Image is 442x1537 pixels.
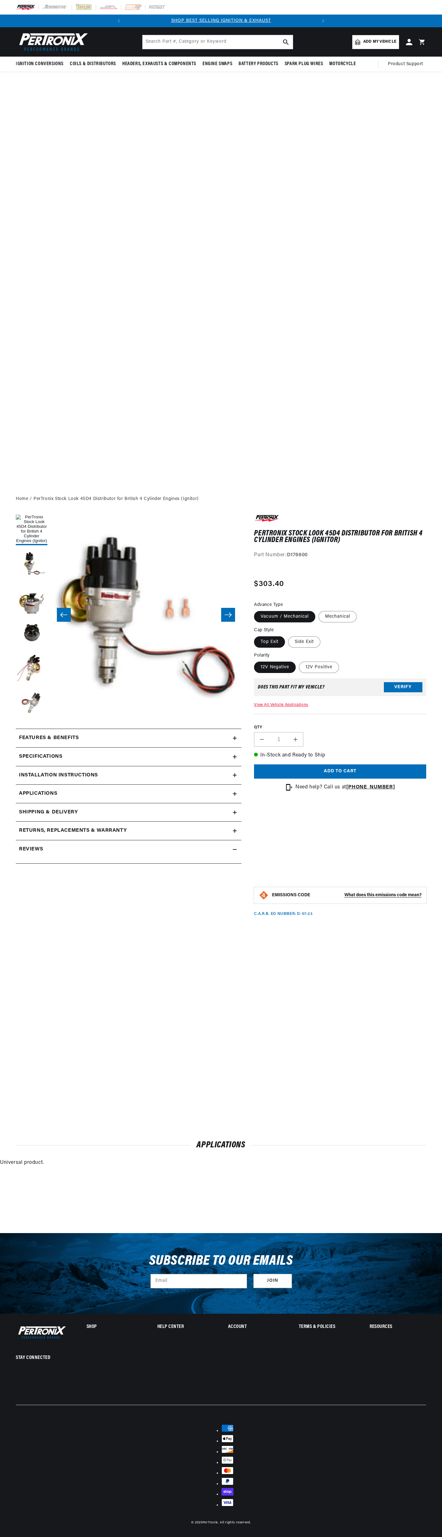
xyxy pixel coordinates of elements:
a: Home [16,496,28,503]
button: Subscribe [253,1274,292,1288]
small: © 2025 . [191,1521,219,1524]
button: Load image 2 in gallery view [16,548,47,580]
h2: Shipping & Delivery [19,808,78,817]
summary: Ignition Conversions [16,57,67,71]
summary: Account [228,1325,285,1329]
legend: Cap Style [254,627,274,633]
p: Stay Connected [16,1355,66,1361]
button: Load image 5 in gallery view [16,653,47,684]
span: Engine Swaps [203,61,232,67]
button: Verify [384,682,422,692]
button: Load image 3 in gallery view [16,583,47,615]
button: Add to cart [254,764,426,779]
input: Email [151,1274,247,1288]
button: Slide left [57,608,71,622]
button: Load image 1 in gallery view [16,514,47,545]
label: 12V Positive [299,662,339,673]
summary: Shop [87,1325,143,1329]
summary: Coils & Distributors [67,57,119,71]
div: Does This part fit My vehicle? [258,685,324,690]
summary: Product Support [388,57,426,72]
summary: Motorcycle [326,57,359,71]
summary: Features & Benefits [16,729,241,747]
label: Side Exit [288,636,320,648]
h2: Specifications [19,753,62,761]
summary: Installation instructions [16,766,241,785]
span: $303.40 [254,578,284,590]
summary: Help Center [157,1325,214,1329]
label: QTY [254,725,426,730]
label: Vacuum / Mechanical [254,611,315,622]
h2: Returns, Replacements & Warranty [19,827,127,835]
summary: Battery Products [235,57,282,71]
a: PerTronix Stock Look 45D4 Distributor for British 4 Cylinder Engines (Ignitor) [33,496,199,503]
button: Translation missing: en.sections.announcements.previous_announcement [112,15,125,27]
button: Load image 4 in gallery view [16,618,47,650]
span: Ignition Conversions [16,61,64,67]
img: Pertronix [16,1325,66,1340]
label: Top Exit [254,636,285,648]
span: Add my vehicle [363,39,396,45]
button: Search Part #, Category or Keyword [279,35,293,49]
button: EMISSIONS CODEWhat does this emissions code mean? [272,892,421,898]
span: Motorcycle [329,61,356,67]
strong: EMISSIONS CODE [272,893,310,898]
a: Applications [16,785,241,803]
p: Need help? Call us at [295,783,395,792]
button: Slide right [221,608,235,622]
a: [PHONE_NUMBER] [346,785,395,790]
span: Battery Products [239,61,278,67]
h3: Subscribe to our emails [149,1255,293,1267]
p: C.A.R.B. EO Number: D-57-23 [254,911,312,917]
span: Coils & Distributors [70,61,116,67]
h2: Applications [16,1142,426,1149]
summary: Reviews [16,840,241,859]
strong: What does this emissions code mean? [344,893,421,898]
nav: breadcrumbs [16,496,426,503]
legend: Polarity [254,652,270,659]
button: Load image 6 in gallery view [16,688,47,719]
summary: Returns, Replacements & Warranty [16,822,241,840]
p: In-Stock and Ready to Ship [254,751,426,760]
summary: Resources [370,1325,426,1329]
summary: Headers, Exhausts & Components [119,57,199,71]
a: Add my vehicle [352,35,399,49]
summary: Specifications [16,748,241,766]
span: Headers, Exhausts & Components [122,61,196,67]
img: Emissions code [259,890,269,900]
span: Product Support [388,61,423,68]
label: Mechanical [318,611,357,622]
strong: D176600 [287,552,308,558]
div: Part Number: [254,551,426,559]
small: All rights reserved. [220,1521,251,1524]
h2: Reviews [19,845,43,854]
legend: Advance Type [254,602,283,608]
summary: Engine Swaps [199,57,235,71]
button: Translation missing: en.sections.announcements.next_announcement [317,15,330,27]
input: Search Part #, Category or Keyword [142,35,293,49]
span: Spark Plug Wires [285,61,323,67]
a: PerTronix [203,1521,218,1524]
h1: PerTronix Stock Look 45D4 Distributor for British 4 Cylinder Engines (Ignitor) [254,530,426,543]
label: 12V Negative [254,662,296,673]
span: Applications [19,790,57,798]
h2: Features & Benefits [19,734,79,742]
summary: Shipping & Delivery [16,803,241,822]
summary: Spark Plug Wires [282,57,326,71]
div: Announcement [125,17,317,24]
div: 1 of 2 [125,17,317,24]
a: SHOP BEST SELLING IGNITION & EXHAUST [171,18,271,23]
h2: Installation instructions [19,771,98,780]
summary: Terms & policies [299,1325,355,1329]
img: Pertronix [16,31,88,53]
media-gallery: Gallery Viewer [16,514,241,716]
a: View All Vehicle Applications [254,703,308,707]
